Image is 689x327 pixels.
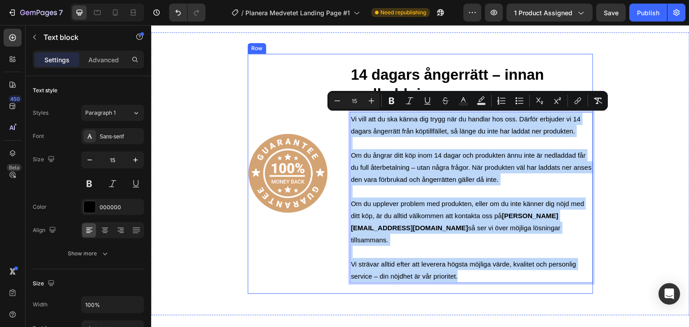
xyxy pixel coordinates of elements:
[68,249,109,258] div: Show more
[33,245,144,262] button: Show more
[596,4,626,22] button: Save
[81,105,144,121] button: Paragraph 1
[100,203,142,211] div: 000000
[33,224,58,237] div: Align
[658,283,680,305] div: Open Intercom Messenger
[380,9,426,17] span: Need republishing
[85,109,116,117] span: Paragraph 1
[9,95,22,103] div: 450
[7,164,22,171] div: Beta
[33,278,57,290] div: Size
[199,87,442,258] div: Rich Text Editor. Editing area: main
[33,109,48,117] div: Styles
[33,203,47,211] div: Color
[200,88,441,112] p: Vi vill att du ska känna dig trygg när du handlar hos oss. Därför erbjuder vi 14 dagars ångerrätt...
[514,8,572,17] span: 1 product assigned
[199,39,442,80] h2: Rich Text Editor. Editing area: main
[506,4,593,22] button: 1 product assigned
[200,40,441,79] p: 14 dagars ångerrätt – innan nedladdning
[200,233,441,257] p: Vi strävar alltid efter att leverera högsta möjliga värde, kvalitet och personlig service – din n...
[327,91,608,111] div: Editor contextual toolbar
[44,32,120,43] p: Text block
[637,8,659,17] div: Publish
[59,7,63,18] p: 7
[33,86,57,95] div: Text style
[151,25,689,327] iframe: Design area
[241,8,244,17] span: /
[629,4,667,22] button: Publish
[200,124,441,160] p: Om du ångrar ditt köp inom 14 dagar och produkten ännu inte är nedladdad får du full återbetalnin...
[245,8,350,17] span: Planera Medvetet Landing Page #1
[200,172,441,221] p: Om du upplever problem med produkten, eller om du inte känner dig nöjd med ditt köp, är du alltid...
[4,4,67,22] button: 7
[33,301,48,309] div: Width
[98,19,113,27] div: Row
[33,132,44,140] div: Font
[88,55,119,65] p: Advanced
[604,9,619,17] span: Save
[33,154,57,166] div: Size
[169,4,205,22] div: Undo/Redo
[44,55,70,65] p: Settings
[100,133,142,141] div: Sans-serif
[82,297,144,313] input: Auto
